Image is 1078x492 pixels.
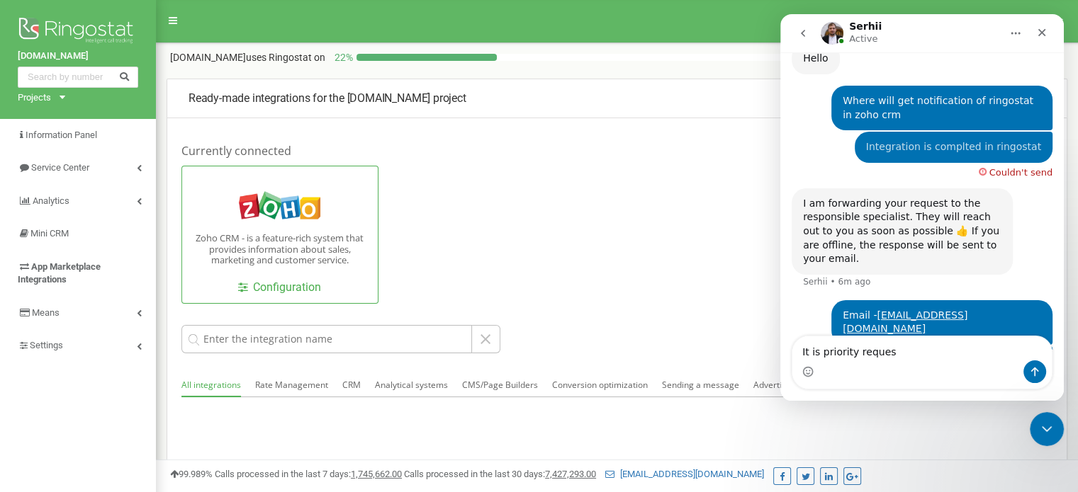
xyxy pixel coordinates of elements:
[26,130,97,140] font: Information Panel
[253,280,321,294] font: Configuration
[181,143,291,159] font: Currently connected
[189,91,344,105] font: Ready-made integrations for the
[552,379,648,391] font: Conversion optimization
[462,374,538,396] button: CMS/Page Builders
[346,52,353,63] font: %
[753,374,836,396] button: Advertising accounts
[18,14,138,50] img: Ringostat logo
[33,195,69,206] font: Analytics
[620,469,764,479] font: [EMAIL_ADDRESS][DOMAIN_NAME]
[375,379,448,391] font: Analytical systems
[215,469,351,479] font: Calls processed in the last 7 days:
[375,374,448,396] button: Analytical systems
[18,261,101,285] font: App Marketplace Integrations
[18,50,89,61] font: [DOMAIN_NAME]
[32,307,60,318] font: Means
[1030,412,1064,446] iframe: Intercom live chat
[18,67,138,88] input: Search by number
[181,325,472,353] input: Enter the integration name
[255,374,328,396] button: Rate Management
[342,374,361,396] button: CRM
[181,379,241,391] font: All integrations
[605,469,764,479] a: [EMAIL_ADDRESS][DOMAIN_NAME]
[342,379,361,391] font: CRM
[18,92,51,103] font: Projects
[179,469,213,479] font: 99.989%
[196,231,364,266] font: Zoho CRM - is a feature-rich system that provides information about sales, marketing and customer...
[347,91,466,105] font: [DOMAIN_NAME] project
[255,379,328,391] font: Rate Management
[30,340,63,350] font: Settings
[30,228,69,239] font: Mini CRM
[545,469,596,479] font: 7,427,293.00
[662,374,739,396] button: Sending a message
[18,50,138,63] a: [DOMAIN_NAME]
[404,469,545,479] font: Calls processed in the last 30 days:
[335,52,346,63] font: 22
[351,469,402,479] font: 1,745,662.00
[552,374,648,396] button: Conversion optimization
[31,162,89,173] font: Service Center
[181,374,241,397] button: All integrations
[462,379,538,391] font: CMS/Page Builders
[753,379,836,391] font: Advertising accounts
[780,14,1064,401] iframe: Intercom live chat
[662,379,739,391] font: Sending a message
[246,52,325,63] font: uses Ringostat on
[238,280,321,296] a: Configuration
[170,52,246,63] font: [DOMAIN_NAME]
